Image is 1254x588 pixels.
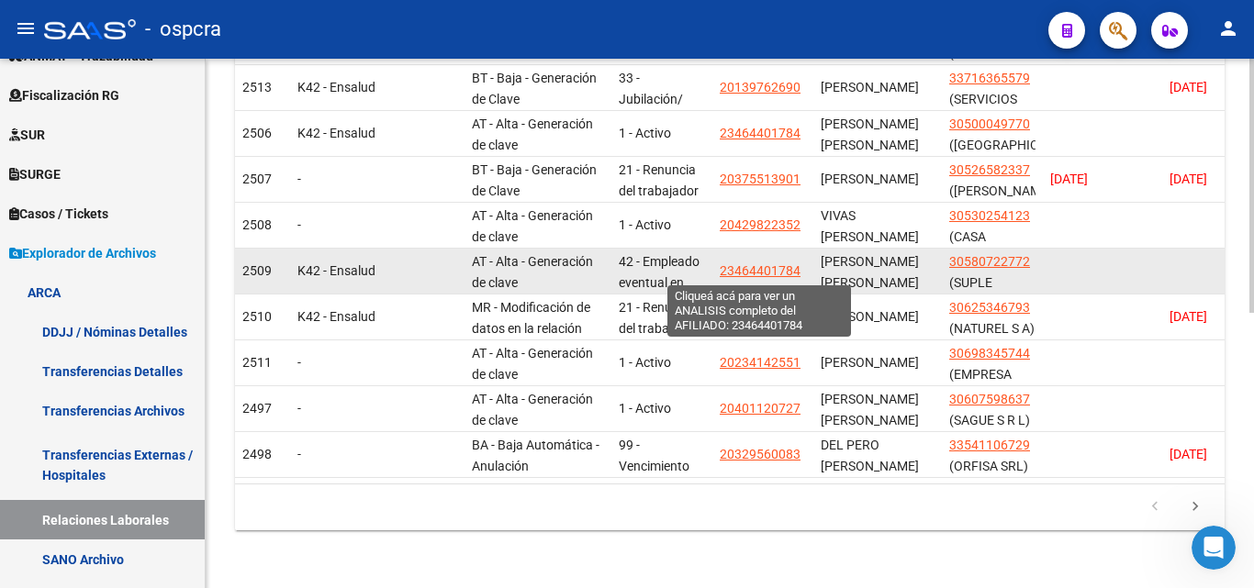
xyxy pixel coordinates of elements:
[619,401,671,416] span: 1 - Activo
[949,413,1030,427] span: (SAGUE S R L)
[619,254,743,373] span: 42 - Empleado eventual en [GEOGRAPHIC_DATA] (para uso de la ESE) mes completo
[242,355,272,370] span: 2511
[949,346,1030,361] span: 30698345744
[1192,526,1236,570] iframe: Intercom live chat
[949,254,1030,269] span: 30580722772
[15,17,37,39] mat-icon: menu
[1170,80,1207,94] span: [DATE]
[821,208,919,244] span: VIVAS GONZALO EZEQUIEL
[619,126,671,140] span: 1 - Activo
[297,263,375,278] span: K42 - Ensalud
[949,208,1030,223] span: 30530254123
[242,263,272,278] span: 2509
[242,447,272,461] span: 2498
[1050,172,1088,186] span: [DATE]
[297,401,301,416] span: -
[145,9,221,50] span: - ospcra
[472,300,590,357] span: MR - Modificación de datos en la relación CUIT –CUIL
[949,367,1047,465] span: (EMPRESA [PERSON_NAME] SERVICIOS SOCIALES SRL)
[242,126,272,140] span: 2506
[242,217,272,232] span: 2508
[242,309,272,324] span: 2510
[297,217,301,232] span: -
[472,116,593,152] span: AT - Alta - Generación de clave
[472,254,593,290] span: AT - Alta - Generación de clave
[821,80,919,94] span: MENINI ALEJANDRO ALBERTO
[242,401,272,416] span: 2497
[1178,497,1213,517] a: go to next page
[9,164,61,184] span: SURGE
[472,71,597,106] span: BT - Baja - Generación de Clave
[297,126,375,140] span: K42 - Ensalud
[472,162,597,198] span: BT - Baja - Generación de Clave
[949,392,1030,406] span: 30607598637
[9,204,108,224] span: Casos / Tickets
[242,172,272,186] span: 2507
[949,459,1028,473] span: (ORFISA SRL)
[720,447,801,461] span: 20329560083
[297,355,301,370] span: -
[297,80,375,94] span: K42 - Ensalud
[720,309,801,324] span: 20402568500
[821,172,919,186] span: JARA MARCELO DAMIAN
[9,125,45,145] span: SUR
[472,392,593,427] span: AT - Alta - Generación de clave
[720,263,801,278] span: 23464401784
[1170,309,1207,324] span: [DATE]
[949,300,1030,315] span: 30625346793
[619,162,699,282] span: 21 - Renuncia del trabajador / ART.240 - LCT / ART.64 Inc.a) L22248 y otras
[720,172,801,186] span: 20375513901
[821,254,919,290] span: GRASSI PALMIERI CAMILA ROCIO
[949,321,1035,336] span: (NATUREL S A)
[821,438,919,473] span: DEL PERO MATIAS LUIS ALBERTO
[297,172,301,186] span: -
[821,355,919,370] span: SAGANIAS BORIS DAVID
[949,71,1030,85] span: 33716365579
[619,355,671,370] span: 1 - Activo
[9,85,119,105] span: Fiscalización RG
[1137,497,1172,517] a: go to previous page
[9,243,156,263] span: Explorador de Archivos
[720,217,801,232] span: 20429822352
[619,217,671,232] span: 1 - Activo
[821,309,919,324] span: CORVALAN LEONARDO NICOLAS
[949,438,1030,452] span: 33541106729
[949,116,1030,131] span: 30500049770
[949,183,1052,240] span: ([PERSON_NAME] HERMANOS S.A.)
[720,355,801,370] span: 20234142551
[821,392,919,427] span: OLIVIERI EDUARDO MARTIN
[472,346,593,382] span: AT - Alta - Generación de clave
[1170,447,1207,461] span: [DATE]
[297,447,301,461] span: -
[821,116,919,152] span: GRASSI PALMIERI CAMILA ROCIO
[949,275,1028,352] span: (SUPLE SERVICIO EMPRESARIO SA)
[949,92,1017,149] span: (SERVICIOS FUNEBRES CASEROS)
[949,138,1078,257] span: ([GEOGRAPHIC_DATA] ARGENTINA COMPAÑIA DE SEGUROS SOCIEDAD ANONIMA)
[297,309,375,324] span: K42 - Ensalud
[619,71,696,190] span: 33 - Jubilación/ Art.252 LCT / Art.64 Inc.e) L.22248 y otras
[720,126,801,140] span: 23464401784
[720,401,801,416] span: 20401120727
[242,80,272,94] span: 2513
[619,438,700,578] span: 99 - Vencimiento de contrato a plazo fijo o determ., a tiempo compl. o parcial
[949,229,1024,286] span: (CASA PAVIOTTI S R L)
[1217,17,1239,39] mat-icon: person
[949,162,1030,177] span: 30526582337
[1170,172,1207,186] span: [DATE]
[720,80,801,94] span: 20139762690
[472,438,599,473] span: BA - Baja Automática - Anulación
[472,208,593,244] span: AT - Alta - Generación de clave
[619,300,699,419] span: 21 - Renuncia del trabajador / ART.240 - LCT / ART.64 Inc.a) L22248 y otras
